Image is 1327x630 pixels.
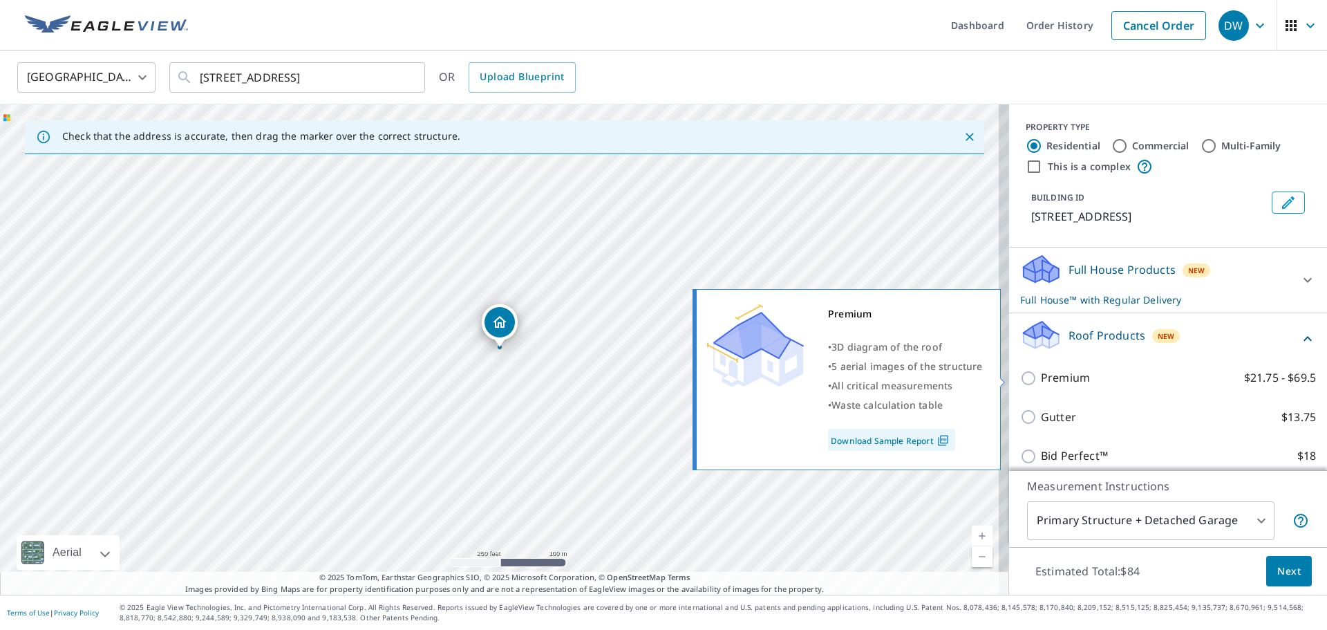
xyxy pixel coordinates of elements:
a: OpenStreetMap [607,572,665,582]
a: Terms of Use [7,608,50,618]
span: Waste calculation table [831,398,943,411]
span: New [1188,265,1205,276]
button: Close [961,128,979,146]
p: Bid Perfect™ [1041,447,1108,465]
p: Estimated Total: $84 [1024,556,1151,586]
div: PROPERTY TYPE [1026,121,1310,133]
p: Measurement Instructions [1027,478,1309,494]
span: Upload Blueprint [480,68,564,86]
div: Aerial [48,535,86,570]
button: Next [1266,556,1312,587]
a: Download Sample Report [828,429,955,451]
p: $18 [1297,447,1316,465]
a: Upload Blueprint [469,62,575,93]
label: This is a complex [1048,160,1131,174]
span: Your report will include the primary structure and a detached garage if one exists. [1292,512,1309,529]
img: Premium [707,304,804,387]
p: BUILDING ID [1031,192,1084,203]
input: Search by address or latitude-longitude [200,58,397,97]
p: $21.75 - $69.5 [1244,369,1316,387]
div: DW [1218,10,1249,41]
div: Primary Structure + Detached Garage [1027,501,1274,540]
a: Privacy Policy [54,608,99,618]
a: Terms [668,572,690,582]
p: [STREET_ADDRESS] [1031,208,1266,225]
div: • [828,376,983,396]
span: © 2025 TomTom, Earthstar Geographics SIO, © 2025 Microsoft Corporation, © [319,572,690,584]
p: Premium [1041,369,1090,387]
span: 3D diagram of the roof [831,340,942,353]
p: | [7,609,99,617]
p: © 2025 Eagle View Technologies, Inc. and Pictometry International Corp. All Rights Reserved. Repo... [120,602,1320,623]
p: Gutter [1041,409,1076,426]
p: $13.75 [1281,409,1316,426]
img: Pdf Icon [934,434,952,447]
div: OR [439,62,576,93]
div: • [828,337,983,357]
img: EV Logo [25,15,188,36]
p: Roof Products [1069,327,1145,344]
a: Current Level 17, Zoom Out [972,546,992,567]
div: • [828,357,983,376]
label: Residential [1046,139,1100,153]
div: Dropped pin, building 1, Residential property, 6923 Rocky Canyon Way Tampa, FL 33625 [482,304,518,347]
span: 5 aerial images of the structure [831,360,982,373]
p: Check that the address is accurate, then drag the marker over the correct structure. [62,130,460,142]
label: Commercial [1132,139,1189,153]
a: Current Level 17, Zoom In [972,526,992,546]
a: Cancel Order [1111,11,1206,40]
span: Next [1277,563,1301,580]
label: Multi-Family [1221,139,1281,153]
div: Full House ProductsNewFull House™ with Regular Delivery [1020,253,1316,307]
div: Premium [828,304,983,324]
div: • [828,396,983,415]
p: Full House™ with Regular Delivery [1020,293,1291,307]
div: [GEOGRAPHIC_DATA] [17,58,156,97]
div: Roof ProductsNew [1020,319,1316,358]
button: Edit building 1 [1272,192,1305,214]
div: Aerial [17,535,120,570]
span: All critical measurements [831,379,952,392]
span: New [1158,331,1175,342]
p: Full House Products [1069,261,1176,278]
